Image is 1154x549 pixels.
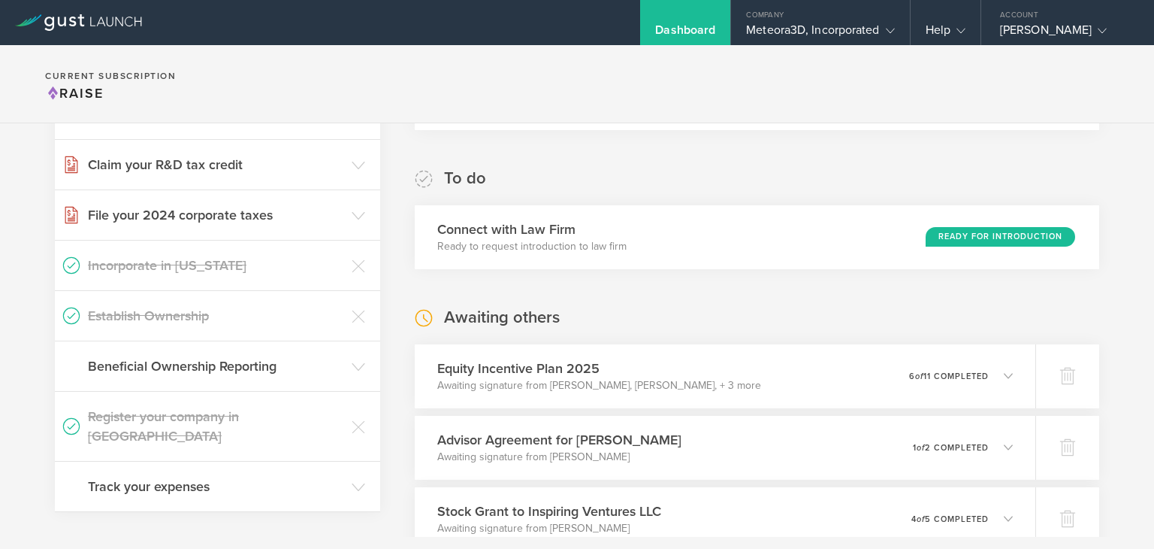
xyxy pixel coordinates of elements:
[45,71,176,80] h2: Current Subscription
[444,168,486,190] h2: To do
[1000,23,1128,45] div: [PERSON_NAME]
[913,444,989,452] p: 1 2 completed
[746,23,894,45] div: Meteora3D, Incorporated
[437,521,661,536] p: Awaiting signature from [PERSON_NAME]
[917,514,925,524] em: of
[437,378,761,393] p: Awaiting signature from [PERSON_NAME], [PERSON_NAME], + 3 more
[415,205,1099,269] div: Connect with Law FirmReady to request introduction to law firmReady for Introduction
[88,256,344,275] h3: Incorporate in [US_STATE]
[437,359,761,378] h3: Equity Incentive Plan 2025
[911,515,989,523] p: 4 5 completed
[909,372,989,381] p: 6 11 completed
[444,307,560,329] h2: Awaiting others
[926,227,1075,247] div: Ready for Introduction
[437,502,661,521] h3: Stock Grant to Inspiring Ventures LLC
[88,356,344,376] h3: Beneficial Ownership Reporting
[88,407,344,446] h3: Register your company in [GEOGRAPHIC_DATA]
[917,443,925,453] em: of
[437,239,627,254] p: Ready to request introduction to law firm
[437,220,627,239] h3: Connect with Law Firm
[437,430,681,450] h3: Advisor Agreement for [PERSON_NAME]
[88,477,344,496] h3: Track your expenses
[655,23,715,45] div: Dashboard
[88,306,344,326] h3: Establish Ownership
[437,450,681,465] p: Awaiting signature from [PERSON_NAME]
[88,155,344,174] h3: Claim your R&D tax credit
[45,85,104,102] span: Raise
[926,23,965,45] div: Help
[915,372,923,381] em: of
[88,205,344,225] h3: File your 2024 corporate taxes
